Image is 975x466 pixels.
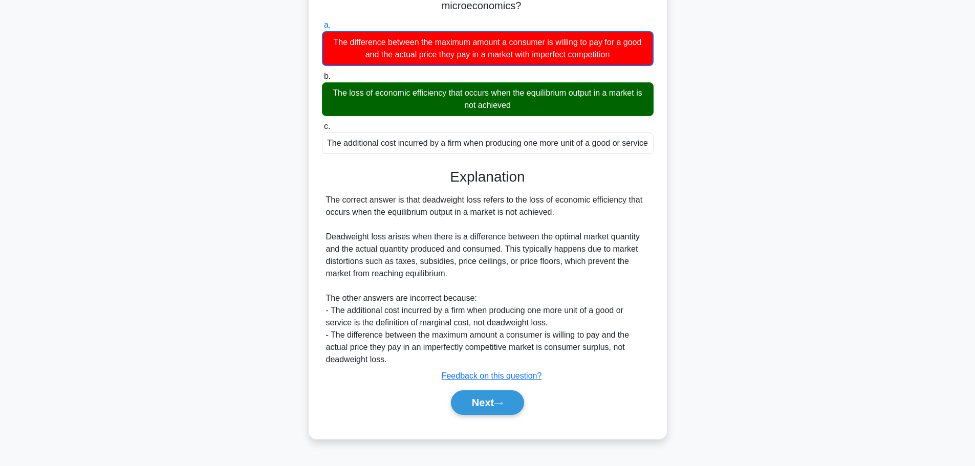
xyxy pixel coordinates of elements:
[324,72,331,80] span: b.
[326,194,649,366] div: The correct answer is that deadweight loss refers to the loss of economic efficiency that occurs ...
[322,31,654,66] div: The difference between the maximum amount a consumer is willing to pay for a good and the actual ...
[324,20,331,29] span: a.
[322,132,654,154] div: The additional cost incurred by a firm when producing one more unit of a good or service
[328,168,647,186] h3: Explanation
[442,371,542,380] a: Feedback on this question?
[322,82,654,116] div: The loss of economic efficiency that occurs when the equilibrium output in a market is not achieved
[324,122,330,130] span: c.
[451,390,524,415] button: Next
